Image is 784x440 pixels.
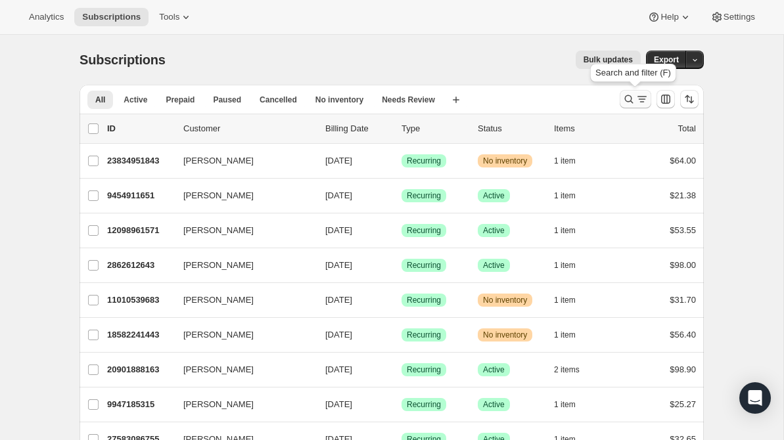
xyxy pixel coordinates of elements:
button: 1 item [554,326,590,344]
span: [DATE] [325,295,352,305]
span: [PERSON_NAME] [183,154,254,167]
span: Bulk updates [584,55,633,65]
span: Help [660,12,678,22]
button: 1 item [554,221,590,240]
div: Open Intercom Messenger [739,382,771,414]
span: Needs Review [382,95,435,105]
button: 1 item [554,152,590,170]
button: [PERSON_NAME] [175,185,307,206]
button: [PERSON_NAME] [175,220,307,241]
div: 12098961571[PERSON_NAME][DATE]SuccessRecurringSuccessActive1 item$53.55 [107,221,696,240]
span: [DATE] [325,190,352,200]
span: No inventory [483,156,527,166]
span: [DATE] [325,225,352,235]
span: No inventory [483,295,527,305]
span: Active [483,364,505,375]
button: [PERSON_NAME] [175,394,307,415]
span: Recurring [407,225,441,236]
span: [DATE] [325,364,352,374]
button: [PERSON_NAME] [175,255,307,276]
div: Type [402,122,467,135]
span: [DATE] [325,399,352,409]
span: $56.40 [670,330,696,340]
div: 20901888163[PERSON_NAME][DATE]SuccessRecurringSuccessActive2 items$98.90 [107,361,696,379]
span: [DATE] [325,330,352,340]
div: 11010539683[PERSON_NAME][DATE]SuccessRecurringWarningNo inventory1 item$31.70 [107,291,696,309]
span: Recurring [407,399,441,410]
span: Active [483,399,505,410]
span: Active [483,190,505,201]
span: [PERSON_NAME] [183,189,254,202]
button: Create new view [446,91,467,109]
span: Cancelled [260,95,297,105]
p: Status [478,122,543,135]
div: Items [554,122,620,135]
button: [PERSON_NAME] [175,150,307,171]
span: Active [483,260,505,271]
span: [PERSON_NAME] [183,398,254,411]
span: Settings [724,12,755,22]
div: 2862612643[PERSON_NAME][DATE]SuccessRecurringSuccessActive1 item$98.00 [107,256,696,275]
span: No inventory [483,330,527,340]
p: ID [107,122,173,135]
div: 23834951843[PERSON_NAME][DATE]SuccessRecurringWarningNo inventory1 item$64.00 [107,152,696,170]
span: Recurring [407,330,441,340]
span: [PERSON_NAME] [183,328,254,341]
button: Settings [703,8,763,26]
span: Prepaid [166,95,195,105]
div: IDCustomerBilling DateTypeStatusItemsTotal [107,122,696,135]
p: 2862612643 [107,259,173,272]
span: Subscriptions [80,53,166,67]
span: 1 item [554,260,576,271]
span: [PERSON_NAME] [183,259,254,272]
button: Analytics [21,8,72,26]
span: Recurring [407,260,441,271]
span: $21.38 [670,190,696,200]
span: 1 item [554,190,576,201]
div: 9454911651[PERSON_NAME][DATE]SuccessRecurringSuccessActive1 item$21.38 [107,187,696,205]
span: Recurring [407,190,441,201]
p: Total [678,122,696,135]
div: 9947185315[PERSON_NAME][DATE]SuccessRecurringSuccessActive1 item$25.27 [107,395,696,414]
button: Bulk updates [576,51,641,69]
span: [PERSON_NAME] [183,294,254,307]
button: 1 item [554,291,590,309]
p: 12098961571 [107,224,173,237]
button: Export [646,51,687,69]
p: 23834951843 [107,154,173,167]
p: 9947185315 [107,398,173,411]
button: [PERSON_NAME] [175,290,307,311]
span: $64.00 [670,156,696,165]
button: Tools [151,8,200,26]
span: [DATE] [325,260,352,270]
span: Recurring [407,156,441,166]
p: 20901888163 [107,363,173,376]
span: Analytics [29,12,64,22]
span: [DATE] [325,156,352,165]
button: 1 item [554,395,590,414]
span: Active [483,225,505,236]
button: [PERSON_NAME] [175,359,307,380]
span: 1 item [554,225,576,236]
span: [PERSON_NAME] [183,224,254,237]
span: $98.90 [670,364,696,374]
span: 1 item [554,399,576,410]
span: Active [124,95,147,105]
button: Subscriptions [74,8,149,26]
span: Subscriptions [82,12,141,22]
span: [PERSON_NAME] [183,363,254,376]
span: Paused [213,95,241,105]
p: Customer [183,122,315,135]
span: $31.70 [670,295,696,305]
span: 1 item [554,156,576,166]
p: Billing Date [325,122,391,135]
button: [PERSON_NAME] [175,324,307,345]
span: Export [654,55,679,65]
span: 1 item [554,330,576,340]
span: $53.55 [670,225,696,235]
span: $25.27 [670,399,696,409]
span: No inventory [315,95,363,105]
span: $98.00 [670,260,696,270]
button: 1 item [554,256,590,275]
button: 2 items [554,361,594,379]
